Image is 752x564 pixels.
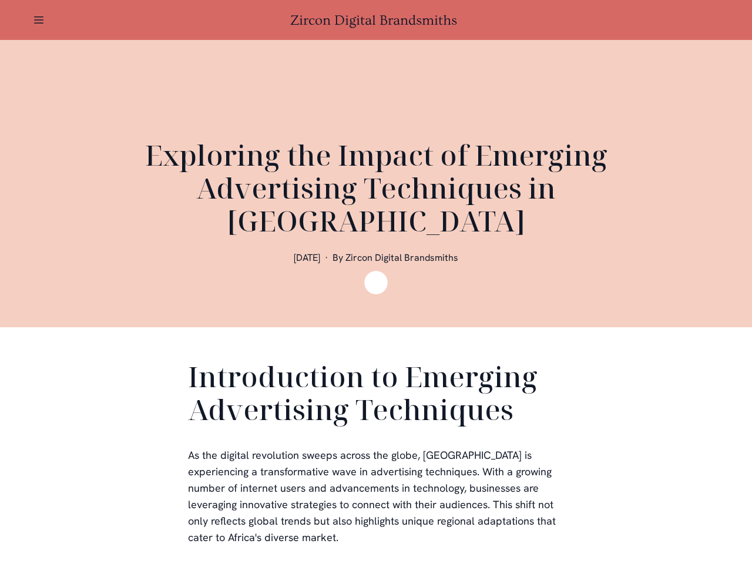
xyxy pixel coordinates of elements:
span: [DATE] [294,251,320,264]
p: As the digital revolution sweeps across the globe, [GEOGRAPHIC_DATA] is experiencing a transforma... [188,447,564,546]
a: Zircon Digital Brandsmiths [290,12,462,28]
h1: Exploring the Impact of Emerging Advertising Techniques in [GEOGRAPHIC_DATA] [94,139,658,237]
span: · [325,251,328,264]
img: Zircon Digital Brandsmiths [364,271,388,294]
h2: Introduction to Emerging Advertising Techniques [188,360,564,431]
span: By Zircon Digital Brandsmiths [333,251,458,264]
